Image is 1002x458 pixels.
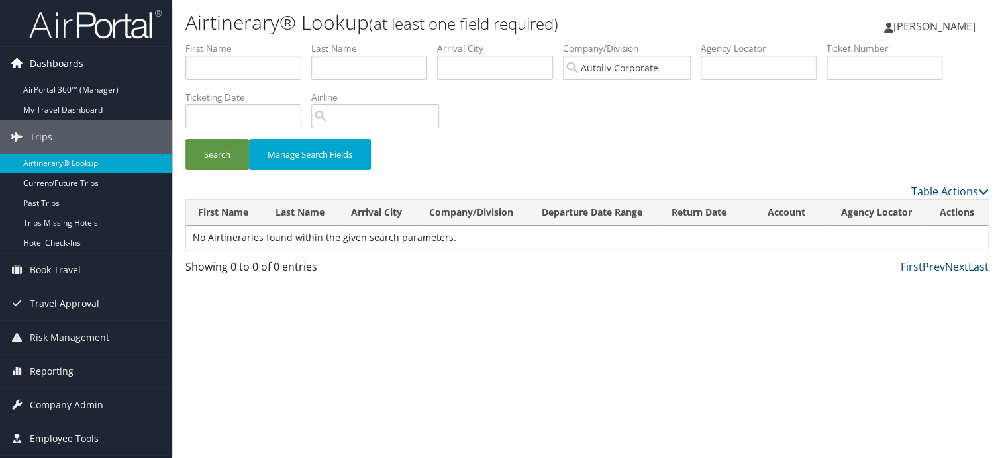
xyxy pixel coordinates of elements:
[186,200,264,226] th: First Name: activate to sort column ascending
[185,259,372,281] div: Showing 0 to 0 of 0 entries
[927,200,988,226] th: Actions
[249,139,371,170] button: Manage Search Fields
[30,287,99,320] span: Travel Approval
[185,9,721,36] h1: Airtinerary® Lookup
[901,259,923,274] a: First
[30,253,81,287] span: Book Travel
[185,139,249,170] button: Search
[186,226,988,250] td: No Airtineraries found within the given search parameters.
[911,184,989,199] a: Table Actions
[945,259,968,274] a: Next
[756,200,828,226] th: Account: activate to sort column ascending
[417,200,530,226] th: Company/Division
[30,120,52,154] span: Trips
[923,259,945,274] a: Prev
[339,200,417,226] th: Arrival City: activate to sort column ascending
[893,19,976,34] span: [PERSON_NAME]
[827,42,952,55] label: Ticket Number
[369,13,558,34] small: (at least one field required)
[264,200,340,226] th: Last Name: activate to sort column ascending
[311,42,437,55] label: Last Name
[30,47,83,80] span: Dashboards
[185,42,311,55] label: First Name
[30,389,103,422] span: Company Admin
[530,200,660,226] th: Departure Date Range: activate to sort column ascending
[30,355,74,388] span: Reporting
[563,42,701,55] label: Company/Division
[437,42,563,55] label: Arrival City
[30,422,99,455] span: Employee Tools
[185,91,311,104] label: Ticketing Date
[311,91,449,104] label: Airline
[884,7,989,46] a: [PERSON_NAME]
[659,200,756,226] th: Return Date: activate to sort column ascending
[828,200,927,226] th: Agency Locator: activate to sort column ascending
[29,9,162,40] img: airportal-logo.png
[30,321,109,354] span: Risk Management
[968,259,989,274] a: Last
[701,42,827,55] label: Agency Locator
